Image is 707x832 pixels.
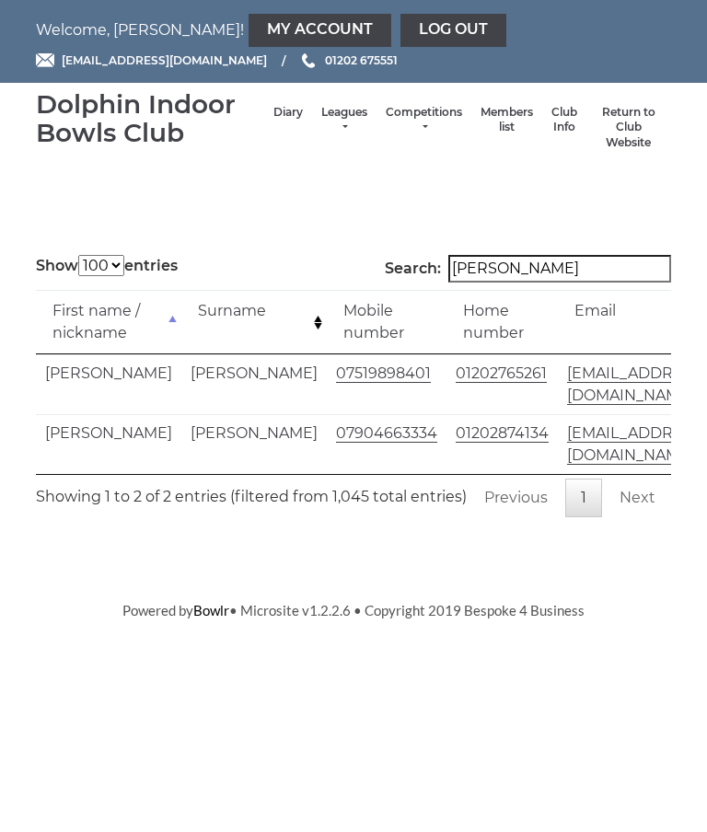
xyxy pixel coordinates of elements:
img: Email [36,53,54,67]
a: Members list [481,105,533,135]
nav: Welcome, [PERSON_NAME]! [36,14,671,47]
a: Bowlr [193,602,229,618]
span: [EMAIL_ADDRESS][DOMAIN_NAME] [62,53,267,67]
td: [PERSON_NAME] [36,354,181,414]
a: Phone us 01202 675551 [299,52,398,69]
label: Show entries [36,255,178,277]
a: Previous [469,479,563,517]
a: Club Info [551,105,577,135]
td: Home number [446,290,558,354]
td: [PERSON_NAME] [181,354,327,414]
a: My Account [249,14,391,47]
img: Phone us [302,53,315,68]
td: [PERSON_NAME] [36,414,181,474]
td: First name / nickname: activate to sort column descending [36,290,181,354]
select: Showentries [78,255,124,276]
input: Search: [448,255,671,283]
a: Diary [273,105,303,121]
div: Dolphin Indoor Bowls Club [36,90,264,147]
a: Competitions [386,105,462,135]
td: [PERSON_NAME] [181,414,327,474]
span: 01202 675551 [325,53,398,67]
a: Leagues [321,105,367,135]
div: Showing 1 to 2 of 2 entries (filtered from 1,045 total entries) [36,475,467,508]
td: Surname: activate to sort column ascending [181,290,327,354]
td: Mobile number [327,290,446,354]
label: Search: [385,255,671,283]
a: Log out [400,14,506,47]
a: Next [604,479,671,517]
span: Powered by • Microsite v1.2.2.6 • Copyright 2019 Bespoke 4 Business [122,602,585,618]
a: 1 [565,479,602,517]
a: Email [EMAIL_ADDRESS][DOMAIN_NAME] [36,52,267,69]
a: Return to Club Website [596,105,662,151]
